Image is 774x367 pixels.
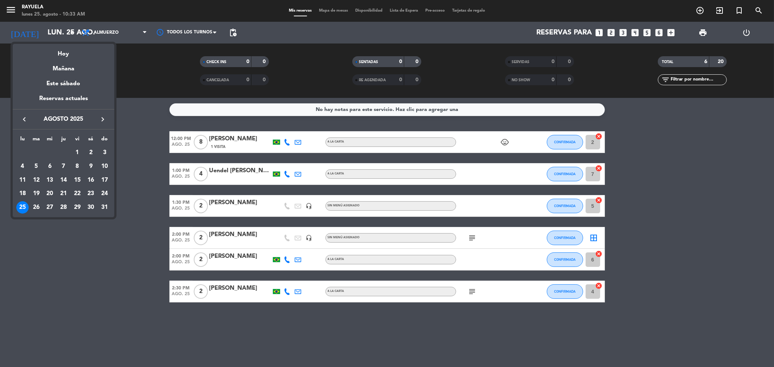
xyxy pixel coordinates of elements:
[13,44,114,59] div: Hoy
[98,187,111,200] div: 24
[57,135,70,146] th: jueves
[84,173,98,187] td: 16 de agosto de 2025
[85,201,97,214] div: 30
[98,135,111,146] th: domingo
[96,115,109,124] button: keyboard_arrow_right
[18,115,31,124] button: keyboard_arrow_left
[44,160,56,173] div: 6
[20,115,29,124] i: keyboard_arrow_left
[57,160,70,173] div: 7
[85,147,97,159] div: 2
[98,173,111,187] td: 17 de agosto de 2025
[43,173,57,187] td: 13 de agosto de 2025
[16,146,70,160] td: AGO.
[98,174,111,186] div: 17
[57,173,70,187] td: 14 de agosto de 2025
[13,74,114,94] div: Este sábado
[13,59,114,74] div: Mañana
[98,146,111,160] td: 3 de agosto de 2025
[44,201,56,214] div: 27
[71,160,83,173] div: 8
[57,187,70,200] div: 21
[84,201,98,214] td: 30 de agosto de 2025
[70,146,84,160] td: 1 de agosto de 2025
[57,160,70,173] td: 7 de agosto de 2025
[98,187,111,201] td: 24 de agosto de 2025
[16,187,29,201] td: 18 de agosto de 2025
[16,201,29,214] div: 25
[43,201,57,214] td: 27 de agosto de 2025
[29,201,43,214] td: 26 de agosto de 2025
[16,174,29,186] div: 11
[16,187,29,200] div: 18
[57,201,70,214] div: 28
[43,135,57,146] th: miércoles
[84,187,98,201] td: 23 de agosto de 2025
[98,147,111,159] div: 3
[71,187,83,200] div: 22
[16,160,29,173] td: 4 de agosto de 2025
[84,135,98,146] th: sábado
[29,160,43,173] td: 5 de agosto de 2025
[70,160,84,173] td: 8 de agosto de 2025
[30,201,42,214] div: 26
[57,174,70,186] div: 14
[85,174,97,186] div: 16
[70,187,84,201] td: 22 de agosto de 2025
[30,160,42,173] div: 5
[70,201,84,214] td: 29 de agosto de 2025
[70,173,84,187] td: 15 de agosto de 2025
[84,160,98,173] td: 9 de agosto de 2025
[44,187,56,200] div: 20
[13,94,114,109] div: Reservas actuales
[98,160,111,173] div: 10
[71,174,83,186] div: 15
[98,201,111,214] div: 31
[85,160,97,173] div: 9
[31,115,96,124] span: agosto 2025
[98,201,111,214] td: 31 de agosto de 2025
[16,201,29,214] td: 25 de agosto de 2025
[16,173,29,187] td: 11 de agosto de 2025
[29,187,43,201] td: 19 de agosto de 2025
[44,174,56,186] div: 13
[71,201,83,214] div: 29
[16,160,29,173] div: 4
[70,135,84,146] th: viernes
[43,160,57,173] td: 6 de agosto de 2025
[57,201,70,214] td: 28 de agosto de 2025
[84,146,98,160] td: 2 de agosto de 2025
[29,135,43,146] th: martes
[29,173,43,187] td: 12 de agosto de 2025
[71,147,83,159] div: 1
[43,187,57,201] td: 20 de agosto de 2025
[85,187,97,200] div: 23
[30,187,42,200] div: 19
[98,160,111,173] td: 10 de agosto de 2025
[16,135,29,146] th: lunes
[57,187,70,201] td: 21 de agosto de 2025
[98,115,107,124] i: keyboard_arrow_right
[30,174,42,186] div: 12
